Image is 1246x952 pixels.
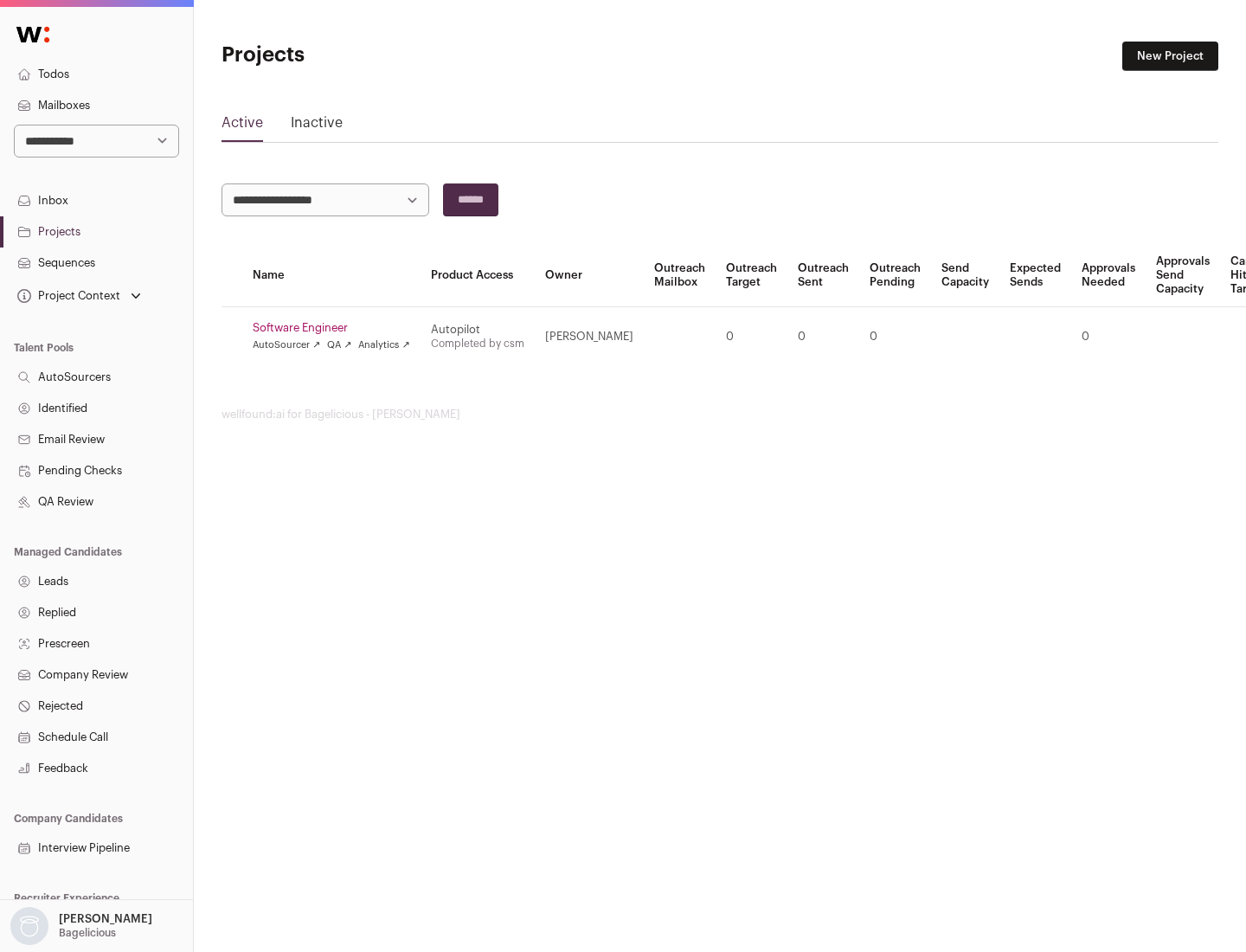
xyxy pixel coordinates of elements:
[1071,244,1146,307] th: Approvals Needed
[222,113,263,140] a: Active
[7,17,59,52] img: Wellfound
[253,338,320,352] a: AutoSourcer ↗
[7,907,156,945] button: Open dropdown
[1071,307,1146,367] td: 0
[59,912,152,926] p: [PERSON_NAME]
[327,338,351,352] a: QA ↗
[999,244,1071,307] th: Expected Sends
[535,244,644,307] th: Owner
[859,307,931,367] td: 0
[358,338,409,352] a: Analytics ↗
[644,244,716,307] th: Outreach Mailbox
[253,321,410,335] a: Software Engineer
[931,244,999,307] th: Send Capacity
[59,926,116,940] p: Bagelicious
[716,244,787,307] th: Outreach Target
[291,113,343,140] a: Inactive
[431,323,524,337] div: Autopilot
[242,244,421,307] th: Name
[14,284,145,308] button: Open dropdown
[222,42,554,69] h1: Projects
[421,244,535,307] th: Product Access
[787,307,859,367] td: 0
[535,307,644,367] td: [PERSON_NAME]
[14,289,120,303] div: Project Context
[859,244,931,307] th: Outreach Pending
[222,408,1218,421] footer: wellfound:ai for Bagelicious - [PERSON_NAME]
[10,907,48,945] img: nopic.png
[716,307,787,367] td: 0
[787,244,859,307] th: Outreach Sent
[1146,244,1220,307] th: Approvals Send Capacity
[431,338,524,349] a: Completed by csm
[1122,42,1218,71] a: New Project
